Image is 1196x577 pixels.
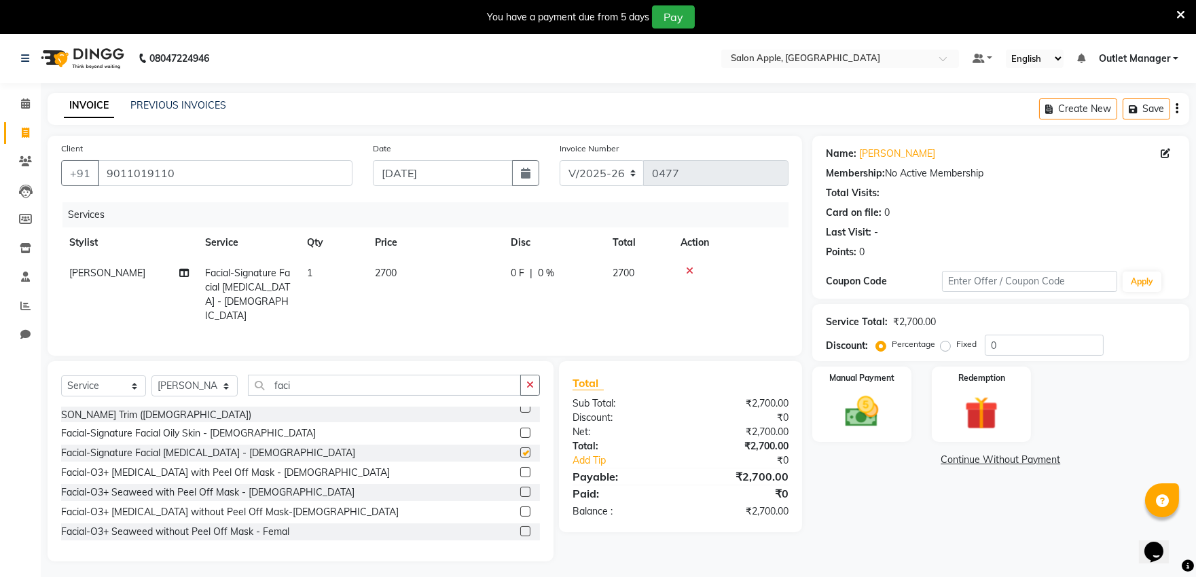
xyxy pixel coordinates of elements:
input: Search or Scan [248,375,521,396]
div: Facial-O3+ Seaweed without Peel Off Mask - Femal [61,525,289,539]
span: | [530,266,532,280]
button: Pay [652,5,695,29]
img: _cash.svg [835,392,889,431]
div: 0 [859,245,865,259]
div: Discount: [826,339,868,353]
div: 03+ or signature facial, Full body Scrub with Steam, Detan, Pedicure, Hairwash,Haircut Shaving or... [61,394,515,422]
span: Facial-Signature Facial [MEDICAL_DATA] - [DEMOGRAPHIC_DATA] [205,267,290,322]
span: 0 % [538,266,554,280]
div: Facial-Signature Facial Oily Skin - [DEMOGRAPHIC_DATA] [61,426,316,441]
th: Disc [503,227,604,258]
div: Paid: [562,485,681,502]
span: Total [573,376,604,390]
div: Membership: [826,166,885,181]
label: Client [61,143,83,155]
th: Total [604,227,672,258]
div: Net: [562,425,681,439]
a: Continue Without Payment [815,453,1186,467]
label: Manual Payment [829,372,894,384]
input: Enter Offer / Coupon Code [942,271,1117,292]
div: Last Visit: [826,225,871,240]
span: 0 F [511,266,524,280]
iframe: chat widget [1139,523,1182,563]
div: Coupon Code [826,274,943,288]
span: 2700 [375,267,397,279]
div: ₹2,700.00 [681,468,799,485]
label: Percentage [892,338,935,350]
input: Search by Name/Mobile/Email/Code [98,160,352,186]
a: [PERSON_NAME] [859,147,935,161]
div: Service Total: [826,315,888,329]
div: Sub Total: [562,396,681,411]
a: PREVIOUS INVOICES [130,99,226,111]
button: Save [1123,98,1170,119]
div: Facial-O3+ [MEDICAL_DATA] without Peel Off Mask-[DEMOGRAPHIC_DATA] [61,505,399,519]
span: 2700 [613,267,634,279]
div: Facial-O3+ Seaweed with Peel Off Mask - [DEMOGRAPHIC_DATA] [61,485,355,500]
b: 08047224946 [149,39,209,77]
button: Create New [1039,98,1117,119]
label: Fixed [956,338,977,350]
div: Card on file: [826,206,882,220]
div: You have a payment due from 5 days [487,10,649,24]
div: ₹2,700.00 [681,439,799,453]
img: _gift.svg [954,392,1009,434]
button: Apply [1123,272,1161,292]
div: ₹0 [681,485,799,502]
a: INVOICE [64,94,114,118]
th: Service [197,227,299,258]
label: Invoice Number [560,143,619,155]
th: Price [367,227,503,258]
div: ₹2,700.00 [681,504,799,519]
label: Redemption [958,372,1005,384]
div: Facial-O3+ [MEDICAL_DATA] with Peel Off Mask - [DEMOGRAPHIC_DATA] [61,466,390,480]
div: Total Visits: [826,186,880,200]
div: Discount: [562,411,681,425]
div: Facial-Signature Facial [MEDICAL_DATA] - [DEMOGRAPHIC_DATA] [61,446,355,460]
th: Qty [299,227,367,258]
div: ₹2,700.00 [681,425,799,439]
span: [PERSON_NAME] [69,267,145,279]
div: Name: [826,147,856,161]
div: Points: [826,245,856,259]
div: Payable: [562,468,681,485]
div: ₹0 [681,411,799,425]
span: Outlet Manager [1099,52,1170,66]
div: ₹2,700.00 [893,315,936,329]
div: Balance : [562,504,681,519]
img: logo [35,39,128,77]
div: Total: [562,439,681,453]
div: 0 [884,206,890,220]
div: Services [62,202,799,227]
span: 1 [307,267,312,279]
button: +91 [61,160,99,186]
div: No Active Membership [826,166,1176,181]
label: Date [373,143,391,155]
div: ₹2,700.00 [681,396,799,411]
div: - [874,225,878,240]
th: Action [672,227,789,258]
th: Stylist [61,227,197,258]
a: Add Tip [562,453,700,468]
div: ₹0 [700,453,799,468]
